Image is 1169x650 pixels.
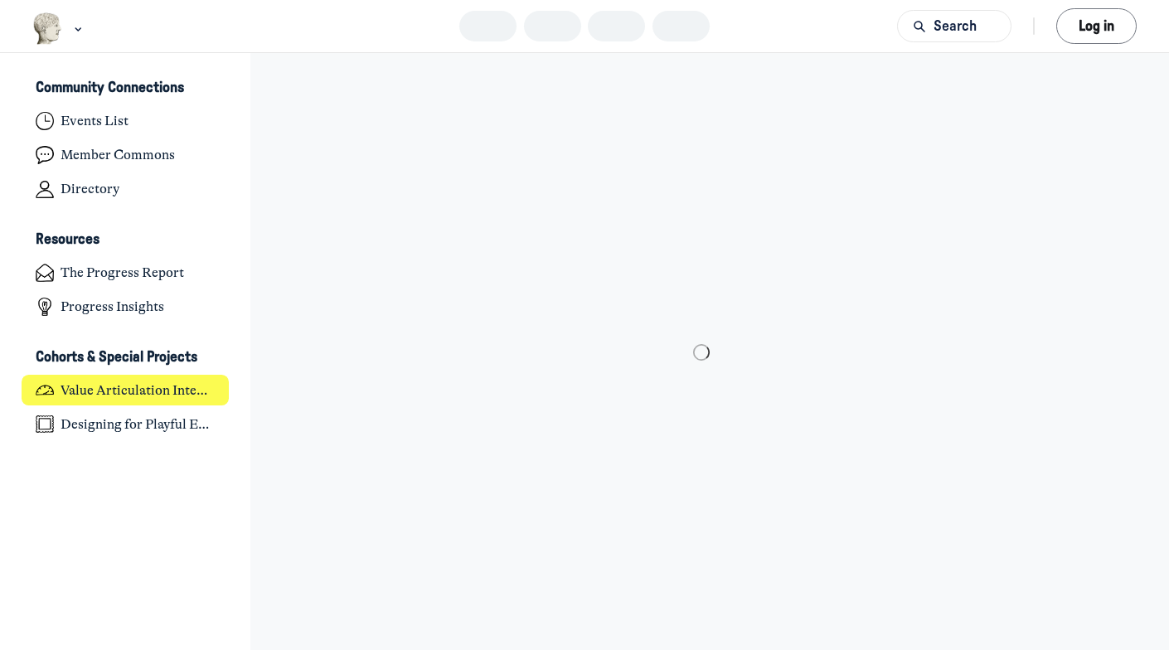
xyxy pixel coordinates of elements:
[61,147,175,163] h4: Member Commons
[61,113,129,129] h4: Events List
[36,231,99,249] h3: Resources
[61,382,215,399] h4: Value Articulation Intensive (Cultural Leadership Lab)
[22,343,230,371] button: Cohorts & Special ProjectsCollapse space
[32,11,86,46] button: Museums as Progress logo
[1056,8,1137,44] button: Log in
[22,140,230,171] a: Member Commons
[36,80,184,97] h3: Community Connections
[61,181,119,197] h4: Directory
[61,416,215,433] h4: Designing for Playful Engagement
[22,409,230,439] a: Designing for Playful Engagement
[22,375,230,405] a: Value Articulation Intensive (Cultural Leadership Lab)
[22,292,230,323] a: Progress Insights
[22,106,230,137] a: Events List
[61,298,164,315] h4: Progress Insights
[22,75,230,103] button: Community ConnectionsCollapse space
[22,258,230,289] a: The Progress Report
[32,12,63,45] img: Museums as Progress logo
[22,226,230,255] button: ResourcesCollapse space
[897,10,1011,42] button: Search
[22,174,230,205] a: Directory
[61,264,184,281] h4: The Progress Report
[36,349,197,366] h3: Cohorts & Special Projects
